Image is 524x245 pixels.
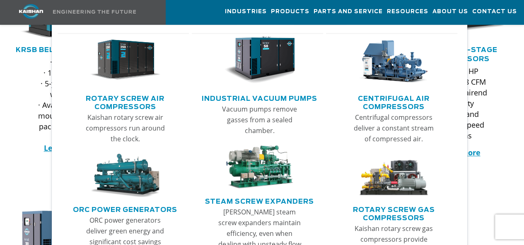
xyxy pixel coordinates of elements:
img: Engineering the future [53,10,136,14]
a: ORC Power Generators [73,202,177,215]
a: Learn more [44,143,87,153]
img: thumb-Rotary-Screw-Gas-Compressors [358,154,429,197]
p: Centrifugal compressors deliver a constant stream of compressed air. [352,112,436,144]
img: thumb-Steam-Screw-Expanders [224,145,295,189]
a: Centrifugal Air Compressors [330,91,458,112]
span: Parts and Service [314,7,383,17]
a: Rotary Screw Gas Compressors [330,202,458,223]
a: KRSB Belt Drive Series [16,47,115,53]
a: Contact Us [472,0,517,23]
p: · 5-50 HP · 12-223 CFM · 5-year airend warranty · Available tank-mounted with a packaged dryer [30,57,101,153]
a: About Us [432,0,468,23]
span: Resources [387,7,428,17]
a: Parts and Service [314,0,383,23]
span: Industries [225,7,267,17]
p: Kaishan rotary screw air compressors run around the clock. [83,112,168,144]
p: Vacuum pumps remove gasses from a sealed chamber. [217,104,302,136]
a: Products [271,0,309,23]
a: Industrial Vacuum Pumps [202,91,317,104]
a: Industries [225,0,267,23]
a: Steam Screw Expanders [205,194,314,207]
a: Rotary Screw Air Compressors [62,91,189,112]
img: thumb-Rotary-Screw-Air-Compressors [90,36,161,84]
img: thumb-Industrial-Vacuum-Pumps [224,36,295,84]
span: Contact Us [472,7,517,17]
span: Products [271,7,309,17]
img: thumb-ORC-Power-Generators [90,154,161,197]
a: Resources [387,0,428,23]
span: About Us [432,7,468,17]
img: thumb-Centrifugal-Air-Compressors [358,36,429,84]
